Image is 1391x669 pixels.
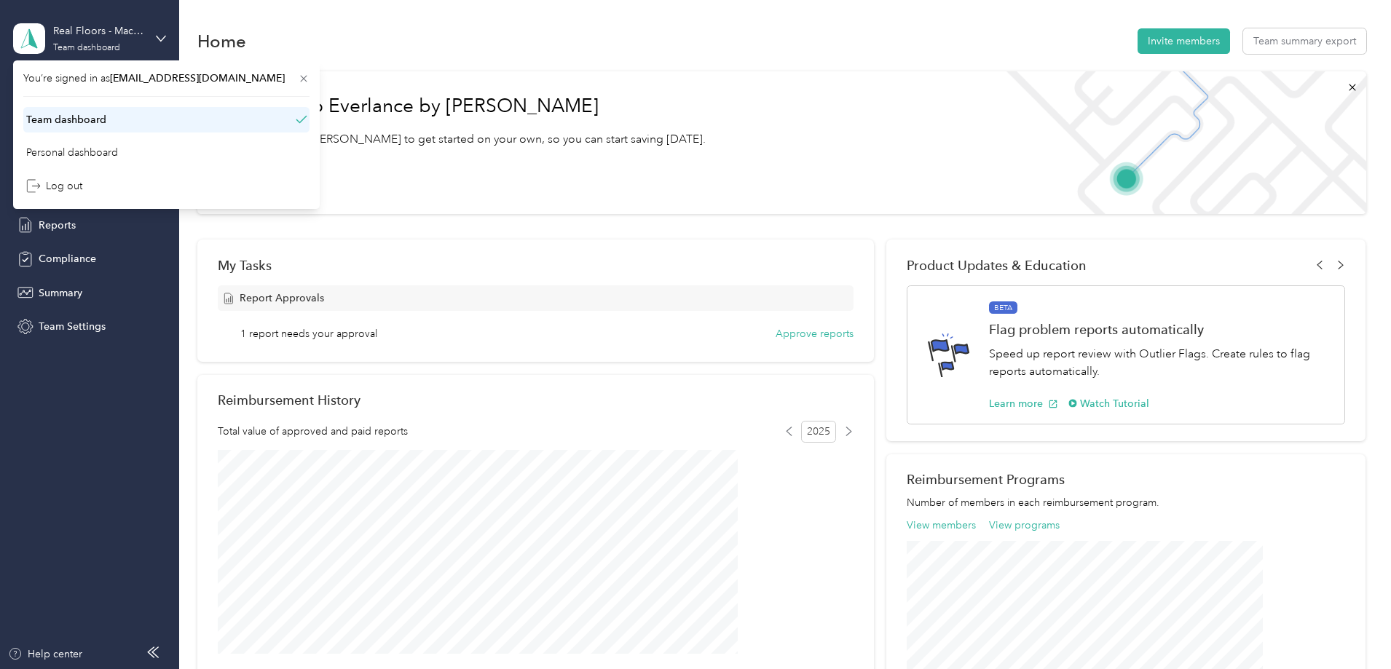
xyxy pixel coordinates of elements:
[53,44,120,52] div: Team dashboard
[110,72,285,84] span: [EMAIL_ADDRESS][DOMAIN_NAME]
[8,646,82,662] button: Help center
[989,301,1017,314] span: BETA
[989,345,1329,381] p: Speed up report review with Outlier Flags. Create rules to flag reports automatically.
[1138,28,1230,54] button: Invite members
[907,258,1087,273] span: Product Updates & Education
[989,322,1329,337] h1: Flag problem reports automatically
[218,95,706,118] h1: Welcome to Everlance by [PERSON_NAME]
[218,392,360,408] h2: Reimbursement History
[218,424,408,439] span: Total value of approved and paid reports
[26,145,118,160] div: Personal dashboard
[26,112,106,127] div: Team dashboard
[989,396,1058,411] button: Learn more
[218,258,854,273] div: My Tasks
[907,518,976,533] button: View members
[218,130,706,149] p: Read our step-by-[PERSON_NAME] to get started on your own, so you can start saving [DATE].
[801,421,836,443] span: 2025
[39,251,96,266] span: Compliance
[39,319,106,334] span: Team Settings
[53,23,144,39] div: Real Floors - Macon
[907,472,1345,487] h2: Reimbursement Programs
[1068,396,1149,411] button: Watch Tutorial
[776,326,854,341] button: Approve reports
[992,71,1366,214] img: Welcome to everlance
[23,71,310,86] span: You’re signed in as
[197,33,246,49] h1: Home
[39,218,76,233] span: Reports
[989,518,1060,533] button: View programs
[26,178,82,194] div: Log out
[907,495,1345,510] p: Number of members in each reimbursement program.
[240,290,324,306] span: Report Approvals
[1243,28,1366,54] button: Team summary export
[240,326,377,341] span: 1 report needs your approval
[1309,587,1391,669] iframe: Everlance-gr Chat Button Frame
[39,285,82,301] span: Summary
